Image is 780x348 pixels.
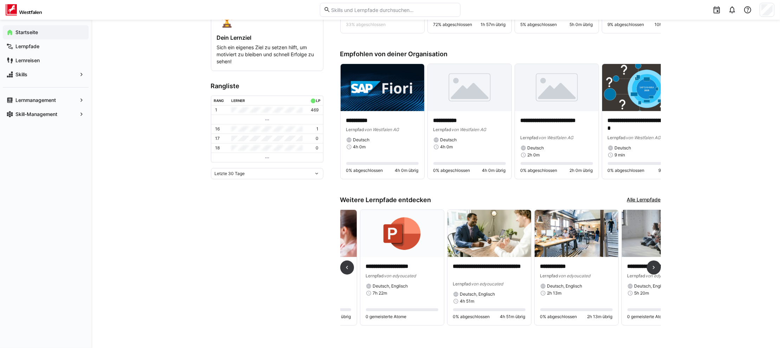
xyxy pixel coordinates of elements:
[353,137,370,143] span: Deutsch
[646,273,678,278] span: von edyoucated
[440,137,457,143] span: Deutsch
[330,7,456,13] input: Skills und Lernpfade durchsuchen…
[447,210,531,257] img: image
[626,135,661,140] span: von Westfalen AG
[452,127,486,132] span: von Westfalen AG
[453,314,490,320] span: 0% abgeschlossen
[460,291,495,297] span: Deutsch, Englisch
[360,210,444,257] img: image
[521,135,539,140] span: Lernpfad
[634,290,649,296] span: 5h 20m
[341,64,424,111] img: image
[433,168,470,173] span: 0% abgeschlossen
[365,127,399,132] span: von Westfalen AG
[346,22,386,27] span: 33% abgeschlossen
[659,168,680,173] span: 9 min übrig
[547,283,582,289] span: Deutsch, Englisch
[587,314,613,320] span: 2h 13m übrig
[366,273,384,278] span: Lernpfad
[481,22,506,27] span: 1h 57m übrig
[316,98,320,103] div: LP
[655,22,680,27] span: 10h 8m übrig
[570,168,593,173] span: 2h 0m übrig
[215,145,220,151] p: 18
[627,196,661,204] a: Alle Lernpfade
[608,22,644,27] span: 9% abgeschlossen
[540,273,559,278] span: Lernpfad
[547,290,562,296] span: 2h 13m
[627,314,668,320] span: 0 gemeisterte Atome
[215,107,218,113] p: 1
[433,127,452,132] span: Lernpfad
[608,168,645,173] span: 0% abgeschlossen
[340,196,431,204] h3: Weitere Lernpfade entdecken
[428,64,511,111] img: image
[570,22,593,27] span: 5h 0m übrig
[627,273,646,278] span: Lernpfad
[440,144,453,150] span: 4h 0m
[500,314,526,320] span: 4h 51m übrig
[215,136,220,141] p: 17
[634,283,670,289] span: Deutsch, Englisch
[311,107,319,113] p: 469
[215,171,245,176] span: Letzte 30 Tage
[231,98,245,103] div: Lerner
[615,152,625,158] span: 9 min
[217,34,317,41] h4: Dein Lernziel
[539,135,574,140] span: von Westfalen AG
[316,145,319,151] p: 0
[366,314,407,320] span: 0 gemeisterte Atome
[217,44,317,65] p: Sich ein eigenes Ziel zu setzen hilft, um motiviert zu bleiben und schnell Erfolge zu sehen!
[346,168,383,173] span: 0% abgeschlossen
[521,22,557,27] span: 5% abgeschlossen
[540,314,577,320] span: 0% abgeschlossen
[317,126,319,132] p: 1
[215,126,220,132] p: 16
[340,50,661,58] h3: Empfohlen von deiner Organisation
[453,281,471,286] span: Lernpfad
[559,273,591,278] span: von edyoucated
[316,136,319,141] p: 0
[211,82,323,90] h3: Rangliste
[373,290,387,296] span: 7h 22m
[353,144,366,150] span: 4h 0m
[384,273,416,278] span: von edyoucated
[515,64,599,111] img: image
[535,210,618,257] img: image
[471,281,503,286] span: von edyoucated
[482,168,506,173] span: 4h 0m übrig
[214,98,224,103] div: Rang
[373,283,408,289] span: Deutsch, Englisch
[622,210,705,257] img: image
[528,152,540,158] span: 2h 0m
[460,298,475,304] span: 4h 51m
[346,127,365,132] span: Lernpfad
[615,145,631,151] span: Deutsch
[395,168,419,173] span: 4h 0m übrig
[602,64,686,111] img: image
[521,168,557,173] span: 0% abgeschlossen
[433,22,472,27] span: 72% abgeschlossen
[608,135,626,140] span: Lernpfad
[528,145,544,151] span: Deutsch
